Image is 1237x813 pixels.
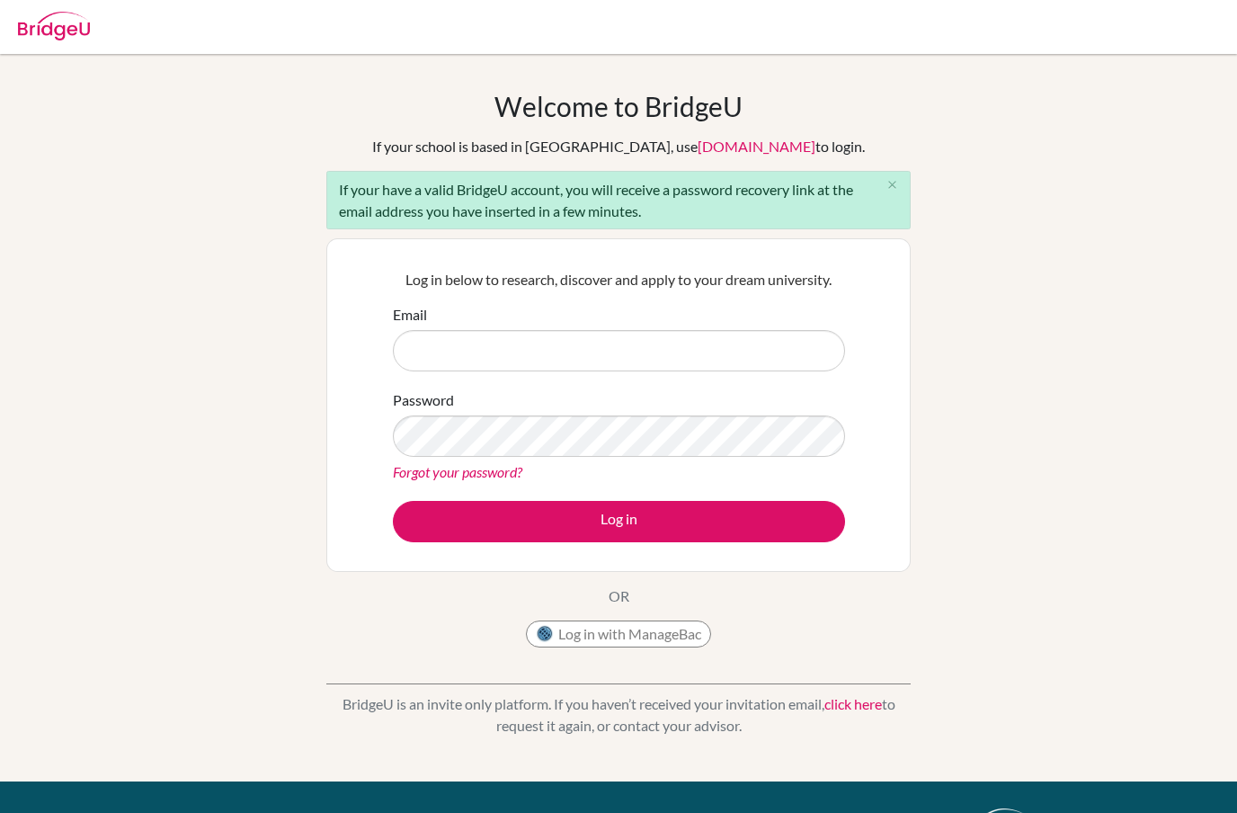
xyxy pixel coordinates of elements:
[18,12,90,40] img: Bridge-U
[494,90,743,122] h1: Welcome to BridgeU
[885,178,899,192] i: close
[372,136,865,157] div: If your school is based in [GEOGRAPHIC_DATA], use to login.
[609,585,629,607] p: OR
[526,621,711,648] button: Log in with ManageBac
[824,695,882,712] a: click here
[393,304,427,326] label: Email
[698,138,815,155] a: [DOMAIN_NAME]
[326,693,911,737] p: BridgeU is an invite only platform. If you haven’t received your invitation email, to request it ...
[393,269,845,290] p: Log in below to research, discover and apply to your dream university.
[874,172,910,199] button: Close
[393,463,522,480] a: Forgot your password?
[393,501,845,542] button: Log in
[326,171,911,229] div: If your have a valid BridgeU account, you will receive a password recovery link at the email addr...
[393,389,454,411] label: Password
